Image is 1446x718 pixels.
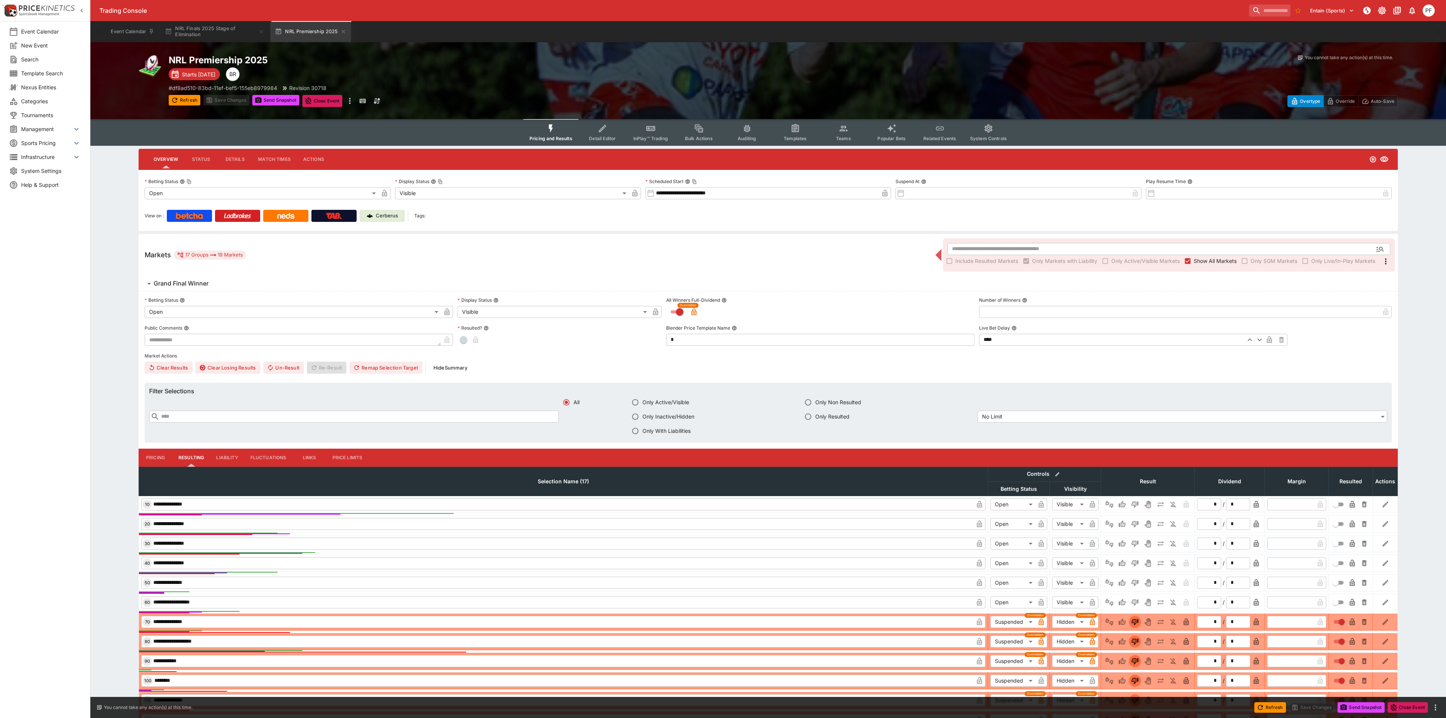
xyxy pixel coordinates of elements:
div: Hidden [1052,694,1086,706]
button: Scheduled StartCopy To Clipboard [685,179,690,184]
p: All Winners Full-Dividend [666,297,720,303]
button: Betting StatusCopy To Clipboard [180,179,185,184]
button: Copy To Clipboard [692,179,697,184]
th: Margin [1265,467,1329,496]
span: Selection Name (17) [529,477,597,486]
button: Void [1142,577,1154,589]
div: Visible [1052,498,1086,510]
button: Not Set [1103,538,1115,550]
div: Suspended [990,636,1035,648]
button: Close Event [1388,702,1428,713]
button: Lose [1129,694,1141,706]
button: Win [1116,538,1128,550]
span: 100 [143,678,153,683]
p: Revision 30718 [289,84,326,92]
label: Market Actions [145,350,1392,362]
div: 17 Groups 19 Markets [177,251,243,260]
svg: More [1381,257,1390,266]
button: Win [1116,596,1128,608]
img: PriceKinetics [19,5,75,11]
button: more [1431,703,1440,712]
span: Visibility [1056,484,1095,493]
button: Eliminated In Play [1167,616,1179,628]
span: Overridden [1078,632,1095,637]
p: Suspend At [895,178,920,185]
button: Bulk edit [1052,469,1062,479]
button: Refresh [169,95,200,105]
h6: Grand Final Winner [154,280,209,287]
button: Override [1323,95,1358,107]
span: Include Resulted Markets [955,257,1018,265]
span: Popular Bets [877,136,906,141]
span: 40 [143,561,151,566]
button: Win [1116,616,1128,628]
button: Eliminated In Play [1167,675,1179,687]
div: / [1223,500,1225,508]
span: 60 [143,600,151,605]
div: / [1223,520,1225,528]
button: Resulted? [484,325,489,331]
a: Cerberus [360,210,405,222]
span: Overridden [1078,613,1095,618]
div: / [1223,677,1225,684]
button: Display StatusCopy To Clipboard [431,179,436,184]
span: Only Active/Visible [642,398,689,406]
div: Visible [1052,557,1086,569]
div: Suspended [990,616,1035,628]
button: Void [1142,616,1154,628]
button: Number of Winners [1022,298,1027,303]
button: Void [1142,596,1154,608]
button: Lose [1129,636,1141,648]
button: Public Comments [184,325,189,331]
div: Open [990,498,1035,510]
span: Only With Liabilities [642,427,691,435]
button: Void [1142,518,1154,530]
button: Close Event [302,95,343,107]
svg: Visible [1380,155,1389,164]
button: Display Status [493,298,499,303]
span: Infrastructure [21,153,72,161]
span: Categories [21,97,81,105]
button: Push [1155,518,1167,530]
button: Grand Final Winner [139,276,1398,291]
button: NRL Finals 2025 Stage of Elimination [160,21,269,42]
img: Sportsbook Management [19,12,59,16]
button: Fluctuations [244,449,293,467]
img: PriceKinetics Logo [2,3,17,18]
button: No Bookmarks [1292,5,1304,17]
div: / [1223,539,1225,547]
svg: Open [1369,156,1377,163]
span: 70 [143,619,151,625]
div: / [1223,637,1225,645]
h2: Copy To Clipboard [169,54,783,66]
div: Open [990,518,1035,530]
span: Only Live/In-Play Markets [1311,257,1375,265]
button: Lose [1129,498,1141,510]
img: Ladbrokes [224,213,251,219]
button: Betting Status [180,298,185,303]
p: Betting Status [145,178,178,185]
span: Betting Status [992,484,1045,493]
h5: Markets [145,251,171,259]
span: Un-Result [263,362,304,374]
button: Not Set [1103,498,1115,510]
p: Copy To Clipboard [169,84,277,92]
span: Overridden [1078,652,1095,657]
button: Void [1142,557,1154,569]
button: Push [1155,616,1167,628]
div: Visible [1052,518,1086,530]
button: Eliminated In Play [1167,498,1179,510]
span: System Settings [21,167,81,175]
button: Price Limits [326,449,369,467]
p: Blender Price Template Name [666,325,730,331]
button: Clear Results [145,362,192,374]
button: Lose [1129,675,1141,687]
button: Not Set [1103,636,1115,648]
button: Blender Price Template Name [732,325,737,331]
button: Eliminated In Play [1167,694,1179,706]
button: Documentation [1390,4,1404,17]
button: Notifications [1405,4,1419,17]
button: Not Set [1103,557,1115,569]
div: Hidden [1052,636,1086,648]
button: Live Bet Delay [1011,325,1017,331]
